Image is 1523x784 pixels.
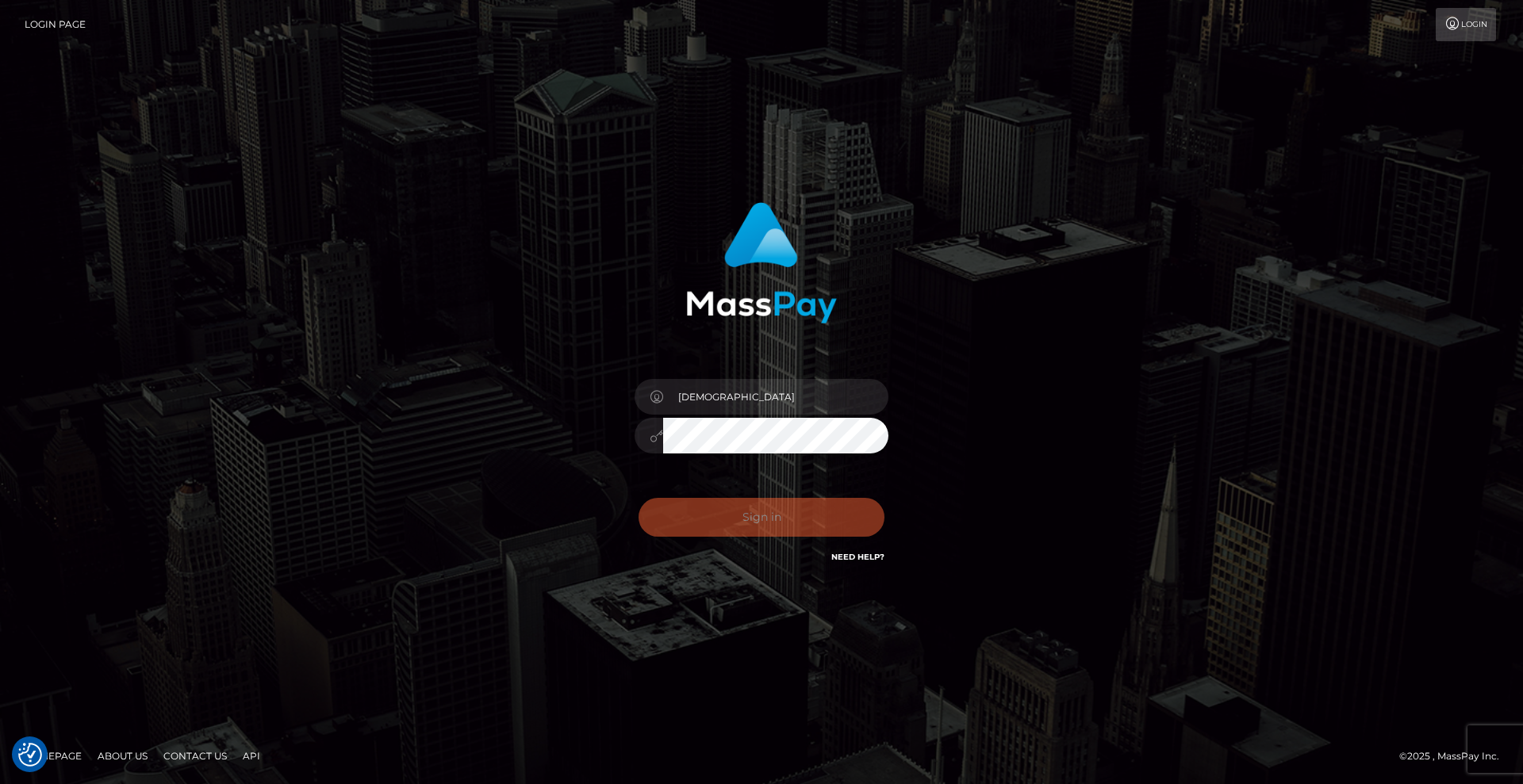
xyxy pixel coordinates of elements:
[18,743,42,767] button: Consent Preferences
[17,744,88,768] a: Homepage
[91,744,154,768] a: About Us
[236,744,267,768] a: API
[25,8,86,41] a: Login Page
[1399,748,1511,765] div: © 2025 , MassPay Inc.
[157,744,233,768] a: Contact Us
[686,202,837,323] img: MassPay Login
[1436,8,1496,41] a: Login
[18,743,42,767] img: Revisit consent button
[831,552,884,562] a: Need Help?
[663,379,888,415] input: Username...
